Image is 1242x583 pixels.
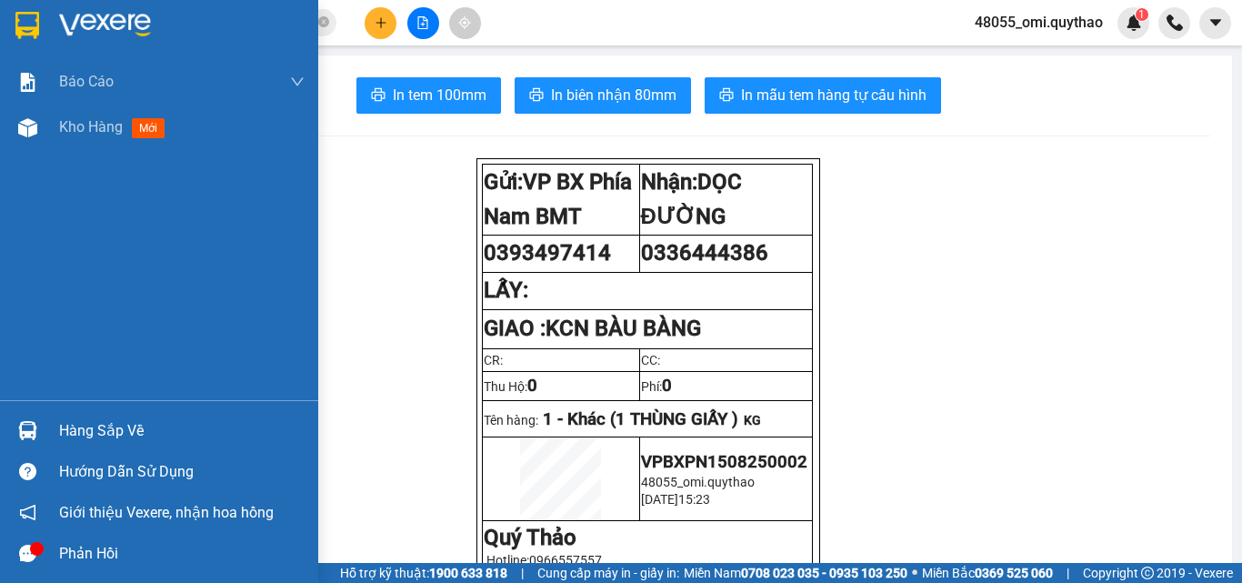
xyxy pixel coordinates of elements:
[741,566,907,580] strong: 0708 023 035 - 0935 103 250
[15,12,39,39] img: logo-vxr
[59,417,305,445] div: Hàng sắp về
[521,563,524,583] span: |
[18,421,37,440] img: warehouse-icon
[132,118,165,138] span: mới
[484,409,811,429] p: Tên hàng:
[741,84,926,106] span: In mẫu tem hàng tự cấu hình
[15,17,44,36] span: Gửi:
[527,376,537,396] span: 0
[1207,15,1224,31] span: caret-down
[678,492,710,507] span: 15:23
[407,7,439,39] button: file-add
[1138,8,1145,21] span: 1
[639,371,813,400] td: Phí:
[705,77,941,114] button: printerIn mẫu tem hàng tự cấu hình
[483,371,640,400] td: Thu Hộ:
[551,84,676,106] span: In biên nhận 80mm
[155,17,199,36] span: Nhận:
[19,545,36,562] span: message
[484,525,576,550] strong: Quý Thảo
[15,15,143,59] div: VP BX Phía Nam BMT
[719,87,734,105] span: printer
[59,118,123,136] span: Kho hàng
[960,11,1117,34] span: 48055_omi.quythao
[356,77,501,114] button: printerIn tem 100mm
[975,566,1053,580] strong: 0369 525 060
[318,15,329,32] span: close-circle
[484,240,611,266] span: 0393497414
[155,59,283,85] div: 0336444386
[449,7,481,39] button: aim
[484,277,528,303] strong: LẤY:
[546,316,701,341] span: KCN BÀU BÀNG
[641,169,742,229] span: DỌC ĐƯỜNG
[484,316,701,341] strong: GIAO :
[486,553,602,568] span: Hotline:
[484,169,632,229] strong: Gửi:
[641,240,768,266] span: 0336444386
[529,553,602,568] span: 0966557557
[18,73,37,92] img: solution-icon
[744,413,761,427] span: KG
[19,504,36,521] span: notification
[912,569,917,577] span: ⚪️
[458,16,471,29] span: aim
[537,563,679,583] span: Cung cấp máy in - giấy in:
[639,348,813,371] td: CC:
[529,87,544,105] span: printer
[543,409,738,429] span: 1 - Khác (1 THÙNG GIẤY )
[515,77,691,114] button: printerIn biên nhận 80mm
[662,376,672,396] span: 0
[318,16,329,27] span: close-circle
[641,475,755,489] span: 48055_omi.quythao
[641,169,742,229] strong: Nhận:
[375,16,387,29] span: plus
[1136,8,1148,21] sup: 1
[429,566,507,580] strong: 1900 633 818
[290,75,305,89] span: down
[59,458,305,486] div: Hướng dẫn sử dụng
[59,70,114,93] span: Báo cáo
[922,563,1053,583] span: Miền Bắc
[340,563,507,583] span: Hỗ trợ kỹ thuật:
[371,87,386,105] span: printer
[483,348,640,371] td: CR:
[18,118,37,137] img: warehouse-icon
[155,85,236,180] span: KCN BÀU BÀNG
[1126,15,1142,31] img: icon-new-feature
[155,15,283,59] div: DỌC ĐƯỜNG
[393,84,486,106] span: In tem 100mm
[59,540,305,568] div: Phản hồi
[641,452,807,472] span: VPBXPN1508250002
[19,463,36,480] span: question-circle
[1141,567,1154,579] span: copyright
[155,95,182,114] span: DĐ:
[641,492,678,507] span: [DATE]
[1167,15,1183,31] img: phone-icon
[484,169,632,229] span: VP BX Phía Nam BMT
[15,59,143,85] div: 0393497414
[1067,563,1069,583] span: |
[1199,7,1231,39] button: caret-down
[59,501,274,524] span: Giới thiệu Vexere, nhận hoa hồng
[684,563,907,583] span: Miền Nam
[416,16,429,29] span: file-add
[365,7,396,39] button: plus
